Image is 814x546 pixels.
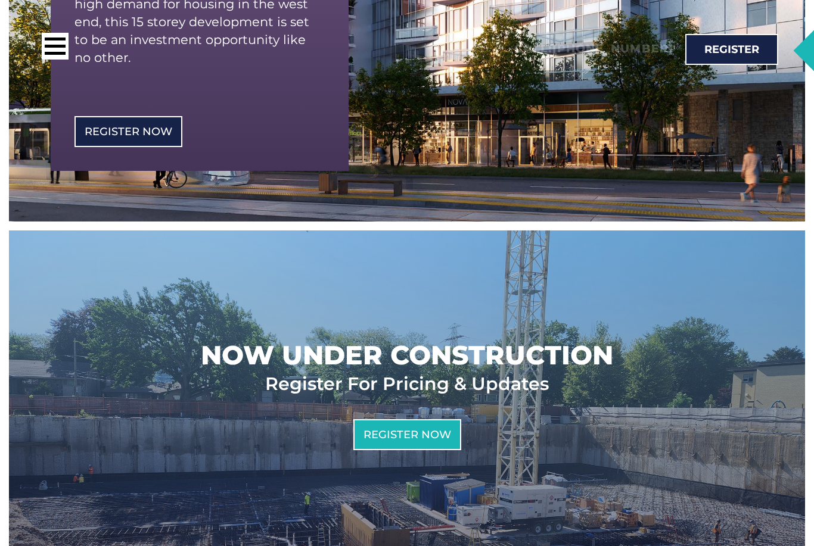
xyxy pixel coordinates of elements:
h2: Register For Pricing & Updates [265,372,549,395]
a: REgister Now [74,116,182,147]
span: Register Now [363,429,451,440]
span: Register [704,44,759,55]
a: [PHONE_NUMBER] [552,42,673,55]
a: Register Now [353,419,461,450]
span: REgister Now [85,126,172,137]
a: Register [685,34,778,65]
h2: Call: [514,42,673,57]
h2: Now Under Construction [201,338,613,372]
